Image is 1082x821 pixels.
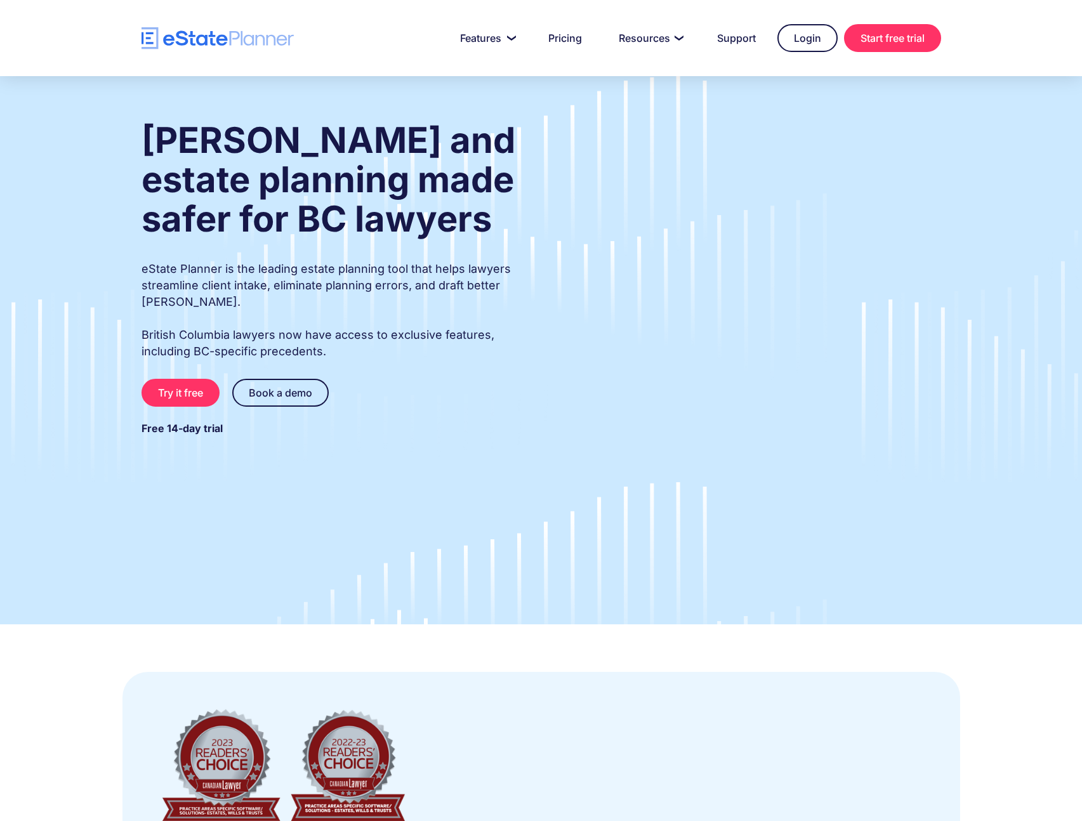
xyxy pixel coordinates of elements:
strong: [PERSON_NAME] and estate planning made safer for BC lawyers [142,119,515,240]
a: Book a demo [232,379,329,407]
strong: Free 14-day trial [142,422,223,435]
a: Pricing [533,25,597,51]
a: Resources [604,25,696,51]
a: Start free trial [844,24,941,52]
a: home [142,27,294,49]
p: eState Planner is the leading estate planning tool that helps lawyers streamline client intake, e... [142,261,517,360]
a: Features [445,25,527,51]
a: Login [777,24,838,52]
a: Support [702,25,771,51]
a: Try it free [142,379,220,407]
